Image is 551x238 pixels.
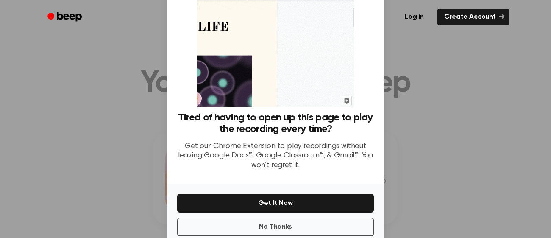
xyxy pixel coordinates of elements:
a: Log in [396,7,432,27]
p: Get our Chrome Extension to play recordings without leaving Google Docs™, Google Classroom™, & Gm... [177,142,374,171]
button: Get It Now [177,194,374,213]
h3: Tired of having to open up this page to play the recording every time? [177,112,374,135]
a: Beep [42,9,89,25]
a: Create Account [437,9,509,25]
button: No Thanks [177,218,374,236]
